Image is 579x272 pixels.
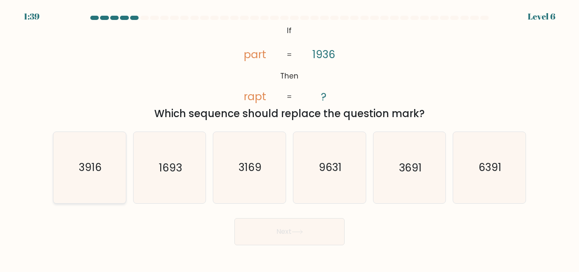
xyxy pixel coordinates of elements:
[321,90,327,104] tspan: ?
[312,47,335,62] tspan: 1936
[223,23,356,105] svg: @import url('[URL][DOMAIN_NAME]);
[281,71,299,81] tspan: Then
[479,160,501,175] text: 6391
[287,50,292,60] tspan: =
[528,10,555,23] div: Level 6
[79,160,102,175] text: 3916
[244,47,266,62] tspan: part
[58,106,521,121] div: Which sequence should replace the question mark?
[239,160,262,175] text: 3169
[399,160,422,175] text: 3691
[319,160,342,175] text: 9631
[287,92,292,102] tspan: =
[24,10,39,23] div: 1:39
[287,25,292,36] tspan: If
[159,160,182,175] text: 1693
[244,90,266,104] tspan: rapt
[234,218,345,245] button: Next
